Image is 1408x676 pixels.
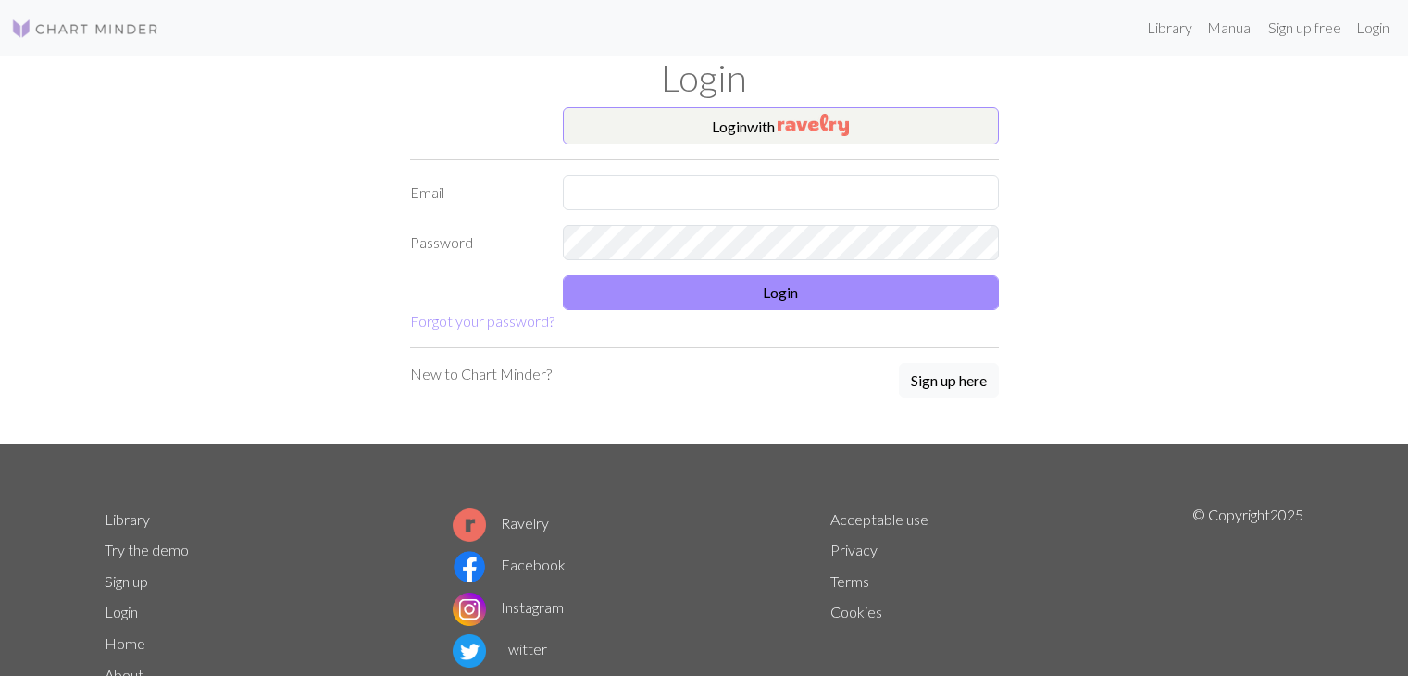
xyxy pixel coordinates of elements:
[830,541,878,558] a: Privacy
[93,56,1315,100] h1: Login
[453,508,486,542] img: Ravelry logo
[778,114,849,136] img: Ravelry
[453,556,566,573] a: Facebook
[453,593,486,626] img: Instagram logo
[1140,9,1200,46] a: Library
[399,225,552,260] label: Password
[453,640,547,657] a: Twitter
[105,541,189,558] a: Try the demo
[899,363,999,400] a: Sign up here
[105,510,150,528] a: Library
[105,572,148,590] a: Sign up
[453,550,486,583] img: Facebook logo
[563,107,999,144] button: Loginwith
[105,634,145,652] a: Home
[105,603,138,620] a: Login
[830,572,869,590] a: Terms
[11,18,159,40] img: Logo
[830,510,928,528] a: Acceptable use
[563,275,999,310] button: Login
[1349,9,1397,46] a: Login
[453,598,564,616] a: Instagram
[1261,9,1349,46] a: Sign up free
[453,514,549,532] a: Ravelry
[1200,9,1261,46] a: Manual
[399,175,552,210] label: Email
[453,634,486,668] img: Twitter logo
[410,312,554,330] a: Forgot your password?
[899,363,999,398] button: Sign up here
[830,603,882,620] a: Cookies
[410,363,552,385] p: New to Chart Minder?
